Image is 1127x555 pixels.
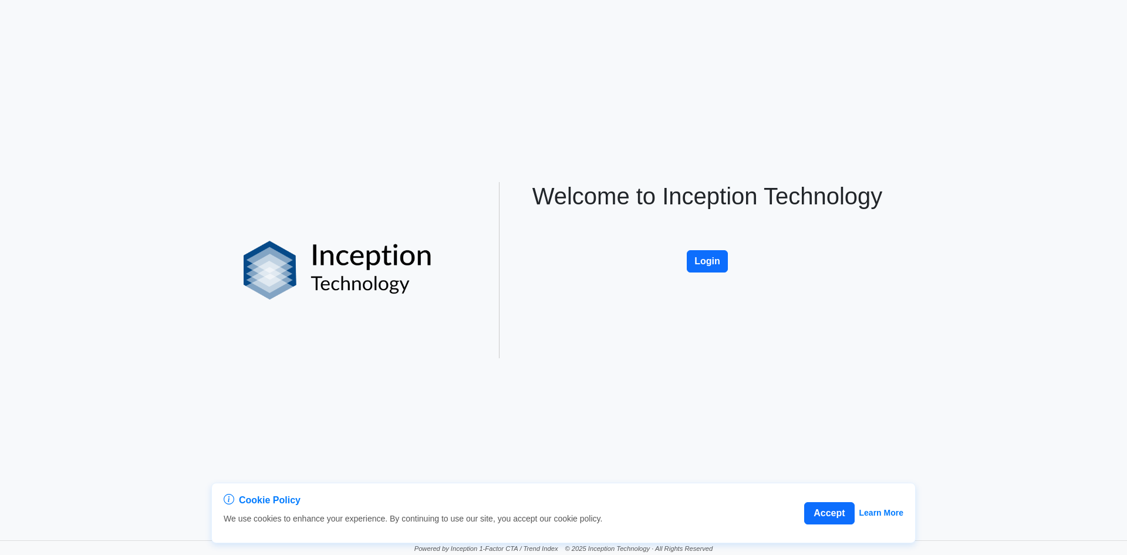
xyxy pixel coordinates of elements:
[804,502,854,524] button: Accept
[521,182,894,210] h1: Welcome to Inception Technology
[687,250,728,273] button: Login
[244,241,432,300] img: logo%20black.png
[239,493,301,507] span: Cookie Policy
[859,507,903,519] a: Learn More
[687,238,728,248] a: Login
[224,513,602,525] p: We use cookies to enhance your experience. By continuing to use our site, you accept our cookie p...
